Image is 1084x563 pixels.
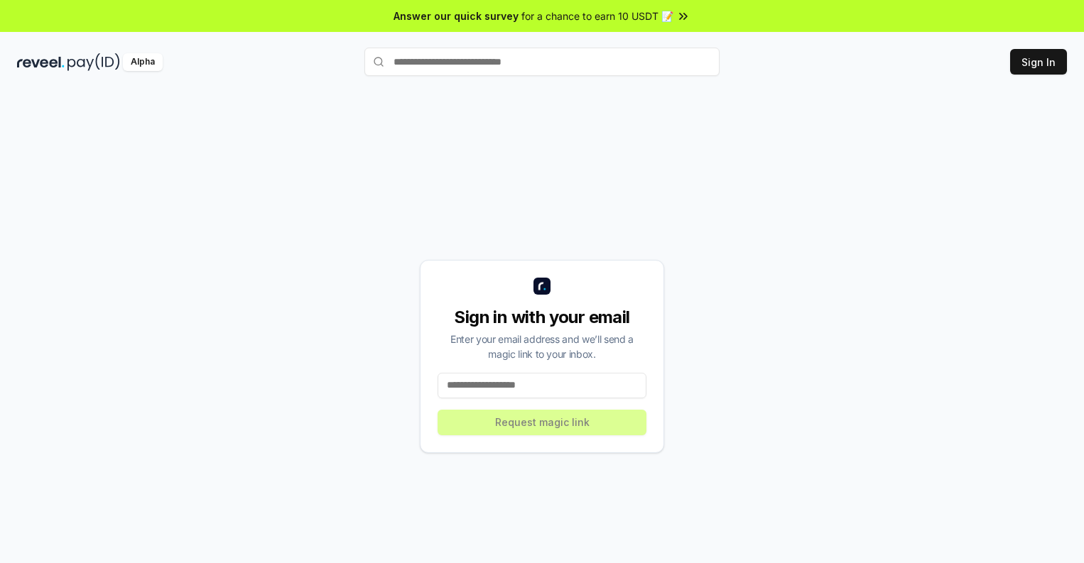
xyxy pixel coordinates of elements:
[1010,49,1067,75] button: Sign In
[533,278,551,295] img: logo_small
[17,53,65,71] img: reveel_dark
[394,9,519,23] span: Answer our quick survey
[67,53,120,71] img: pay_id
[438,332,646,361] div: Enter your email address and we’ll send a magic link to your inbox.
[123,53,163,71] div: Alpha
[521,9,673,23] span: for a chance to earn 10 USDT 📝
[438,306,646,329] div: Sign in with your email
